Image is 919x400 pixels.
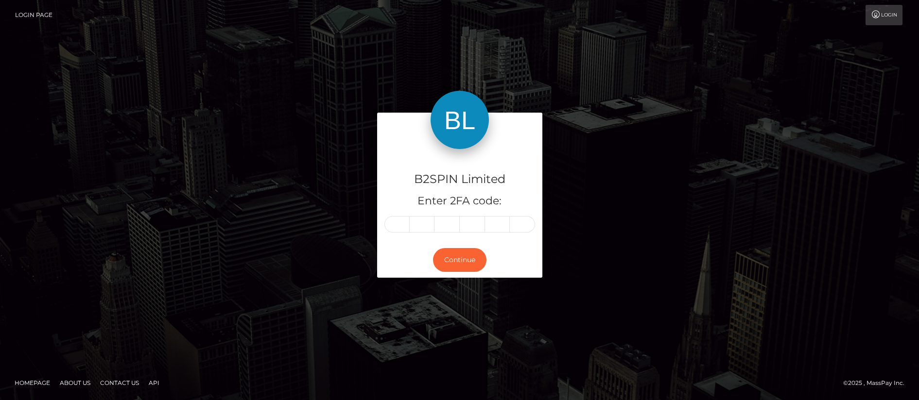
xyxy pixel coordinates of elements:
h4: B2SPIN Limited [384,171,535,188]
div: © 2025 , MassPay Inc. [843,378,912,388]
a: Login Page [15,5,52,25]
h5: Enter 2FA code: [384,194,535,209]
a: API [145,375,163,390]
button: Continue [433,248,486,272]
img: B2SPIN Limited [431,91,489,149]
a: Login [866,5,902,25]
a: About Us [56,375,94,390]
a: Contact Us [96,375,143,390]
a: Homepage [11,375,54,390]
